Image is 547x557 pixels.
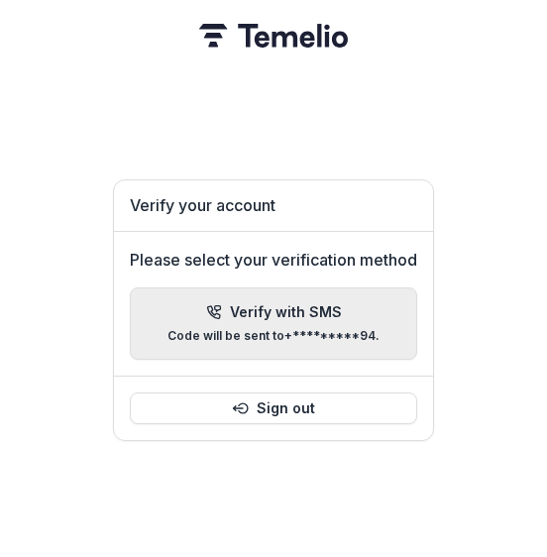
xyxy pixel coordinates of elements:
[130,287,417,360] button: Verify with SMSCode will be sent to+*********94.
[230,304,342,321] p: Verify with SMS
[130,248,417,272] p: Please select your verification method
[130,392,417,424] button: Sign out
[130,196,417,215] h1: Verify your account
[199,24,348,48] img: Temelio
